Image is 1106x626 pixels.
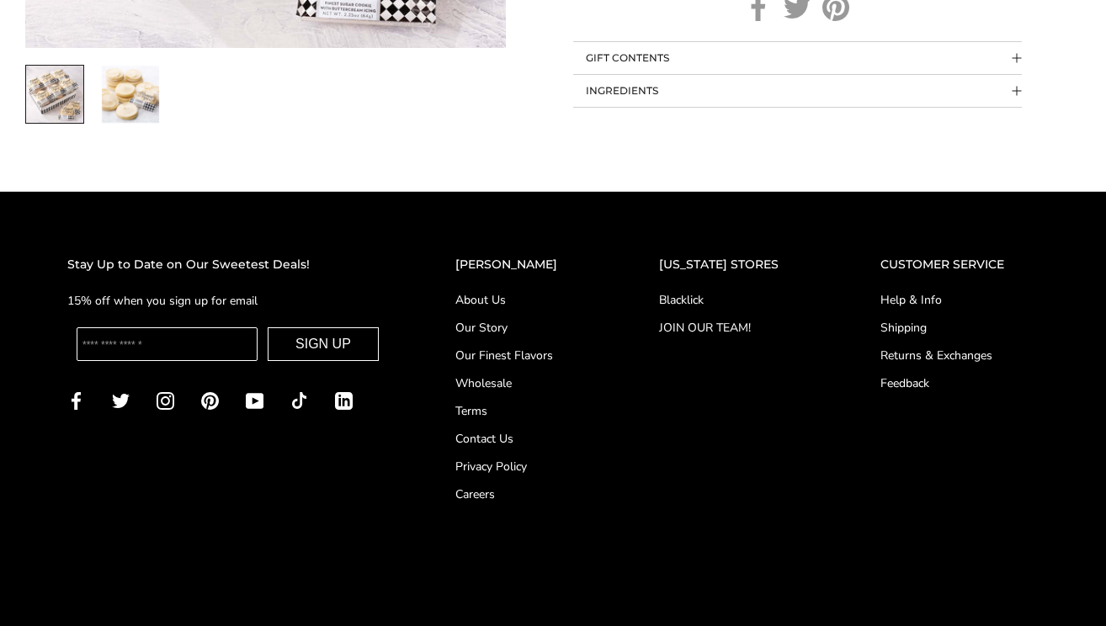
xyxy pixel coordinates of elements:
button: Collapsible block button [573,42,1022,74]
h2: Stay Up to Date on Our Sweetest Deals! [67,255,388,274]
a: About Us [455,291,592,309]
a: Contact Us [455,430,592,448]
a: Facebook [67,390,85,410]
a: Wholesale [455,374,592,392]
a: Returns & Exchanges [880,347,1039,364]
a: Pinterest [201,390,219,410]
a: Our Story [455,319,592,337]
h2: CUSTOMER SERVICE [880,255,1039,274]
a: Twitter [112,390,130,410]
a: Shipping [880,319,1039,337]
a: Our Finest Flavors [455,347,592,364]
p: 15% off when you sign up for email [67,291,388,310]
button: SIGN UP [268,327,379,361]
a: TikTok [290,390,308,410]
a: Help & Info [880,291,1039,309]
img: Just the Cookies! Thank You Assortment [26,66,83,123]
a: Instagram [157,390,174,410]
a: YouTube [246,390,263,410]
a: Careers [455,485,592,503]
a: 1 / 2 [25,65,84,124]
input: Enter your email [77,327,258,361]
img: Just the Cookies! Thank You Assortment [102,66,159,123]
a: Feedback [880,374,1039,392]
h2: [PERSON_NAME] [455,255,592,274]
h2: [US_STATE] STORES [659,255,813,274]
a: Terms [455,402,592,420]
a: Privacy Policy [455,458,592,475]
a: Blacklick [659,291,813,309]
a: JOIN OUR TEAM! [659,319,813,337]
a: LinkedIn [335,390,353,410]
button: Collapsible block button [573,75,1022,107]
a: 2 / 2 [101,65,160,124]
